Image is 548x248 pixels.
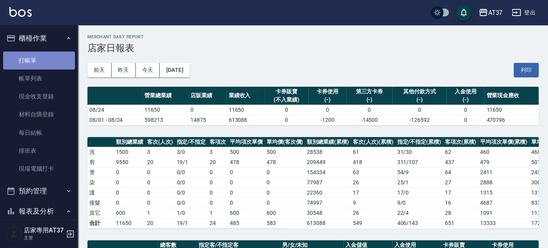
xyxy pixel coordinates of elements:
[208,167,228,177] td: 0
[87,147,114,157] td: 洗
[208,198,228,208] td: 0
[395,208,443,218] td: 22 / 4
[228,198,265,208] td: 0
[265,147,305,157] td: 500
[394,87,445,96] div: 其他付款方式
[3,70,75,87] a: 帳單列表
[265,198,305,208] td: 0
[395,167,443,177] td: 54 / 9
[174,187,208,198] td: 0 / 0
[265,137,305,147] th: 單均價(客次價)
[265,187,305,198] td: 0
[348,96,390,104] div: (-)
[174,218,208,228] td: 19/1
[443,218,478,228] td: 651
[87,105,142,115] td: 08/24
[208,157,228,167] td: 20
[395,157,443,167] td: 311 / 107
[443,137,478,147] th: 客項次(累積)
[443,208,478,218] td: 28
[145,198,175,208] td: 0
[456,5,471,20] button: save
[395,177,443,187] td: 25 / 1
[87,115,142,125] td: 08/01 - 08/24
[395,137,443,147] th: 指定/不指定(累積)
[145,218,175,228] td: 20
[3,181,75,201] button: 預約管理
[87,157,114,167] td: 剪
[265,115,308,125] td: 0
[3,201,75,221] button: 報表及分析
[351,147,395,157] td: 61
[114,198,145,208] td: 0
[265,167,305,177] td: 0
[395,187,443,198] td: 17 / 0
[346,105,392,115] td: 0
[24,227,64,234] h5: 店家專用AT37
[351,177,395,187] td: 26
[228,187,265,198] td: 0
[3,124,75,142] a: 每日結帳
[174,167,208,177] td: 0 / 0
[114,187,145,198] td: 0
[443,147,478,157] td: 62
[305,157,351,167] td: 209449
[228,157,265,167] td: 478
[305,208,351,218] td: 30548
[443,177,478,187] td: 27
[3,28,75,48] button: 櫃檯作業
[3,142,75,160] a: 排班表
[484,105,539,115] td: 11650
[114,147,145,157] td: 1500
[112,63,136,77] button: 昨天
[308,115,346,125] td: -1200
[208,208,228,218] td: 1
[267,87,306,96] div: 卡券販賣
[484,87,539,105] th: 營業現金應收
[351,137,395,147] th: 客次(人次)(累積)
[87,177,114,187] td: 染
[145,208,175,218] td: 1
[87,208,114,218] td: 其它
[478,167,530,177] td: 2411
[87,218,114,228] td: 合計
[189,87,226,105] th: 店販業績
[310,87,344,96] div: 卡券使用
[208,147,228,157] td: 3
[351,198,395,208] td: 9
[443,198,478,208] td: 16
[475,5,505,21] button: AT37
[478,137,530,147] th: 平均項次單價(累積)
[87,87,539,125] table: a dense table
[395,218,443,228] td: 406/143
[308,105,346,115] td: 0
[351,187,395,198] td: 17
[265,177,305,187] td: 0
[3,52,75,70] a: 打帳單
[208,137,228,147] th: 客項次
[488,8,502,18] div: AT37
[448,96,482,104] div: (-)
[3,105,75,123] a: 材料自購登錄
[228,218,265,228] td: 485
[189,105,226,115] td: 0
[348,87,390,96] div: 第三方卡券
[478,208,530,218] td: 1091
[305,177,351,187] td: 77987
[145,157,175,167] td: 20
[395,198,443,208] td: 9 / 0
[305,218,351,228] td: 613088
[478,198,530,208] td: 4687
[447,105,484,115] td: 0
[145,177,175,187] td: 0
[443,187,478,198] td: 17
[136,63,160,77] button: 今天
[265,208,305,218] td: 600
[145,187,175,198] td: 0
[351,167,395,177] td: 63
[87,34,539,39] h2: Merchant Daily Report
[145,167,175,177] td: 0
[174,177,208,187] td: 0 / 0
[87,63,112,77] button: 前天
[145,137,175,147] th: 客次(人次)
